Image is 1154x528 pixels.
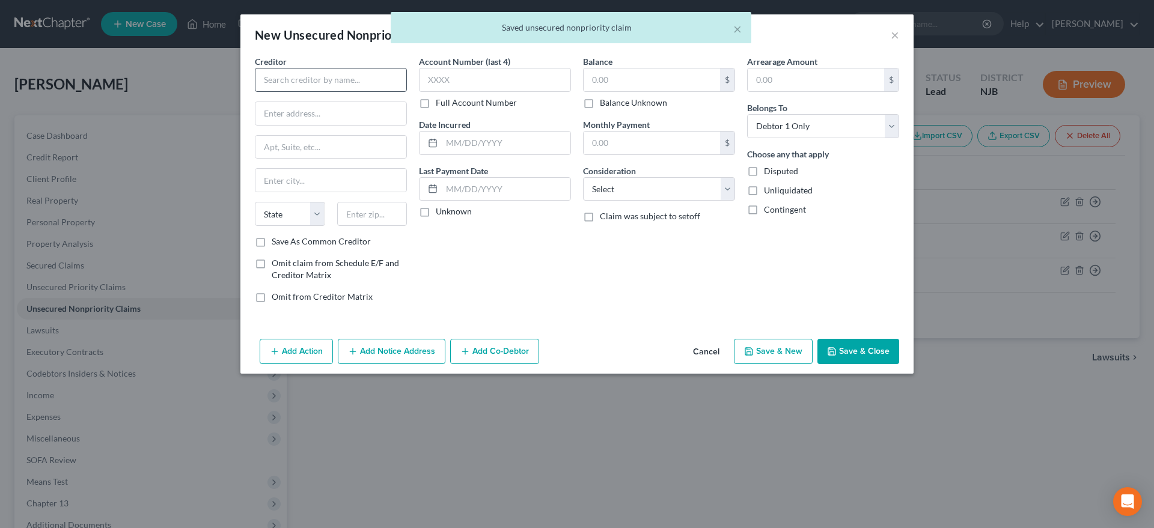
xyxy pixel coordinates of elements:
label: Account Number (last 4) [419,55,510,68]
label: Monthly Payment [583,118,650,131]
label: Date Incurred [419,118,471,131]
input: Enter address... [255,102,406,125]
div: $ [884,68,899,91]
input: XXXX [419,68,571,92]
button: Add Action [260,339,333,364]
button: Add Co-Debtor [450,339,539,364]
div: Open Intercom Messenger [1113,487,1142,516]
input: 0.00 [748,68,884,91]
span: Contingent [764,204,806,214]
input: Enter city... [255,169,406,192]
input: MM/DD/YYYY [442,178,570,201]
span: Belongs To [747,103,787,113]
button: Save & New [734,339,813,364]
label: Balance [583,55,612,68]
label: Full Account Number [436,97,517,109]
span: Omit claim from Schedule E/F and Creditor Matrix [272,258,399,280]
input: 0.00 [584,68,720,91]
button: Save & Close [817,339,899,364]
span: Claim was subject to setoff [600,211,700,221]
div: $ [720,68,734,91]
input: Apt, Suite, etc... [255,136,406,159]
input: 0.00 [584,132,720,154]
label: Last Payment Date [419,165,488,177]
label: Save As Common Creditor [272,235,371,247]
span: Creditor [255,56,287,67]
label: Choose any that apply [747,148,829,160]
span: Disputed [764,166,798,176]
button: Add Notice Address [338,339,445,364]
input: Enter zip... [337,202,408,226]
div: Saved unsecured nonpriority claim [400,22,742,34]
span: Unliquidated [764,185,813,195]
button: Cancel [683,340,729,364]
span: Omit from Creditor Matrix [272,291,373,302]
div: $ [720,132,734,154]
label: Unknown [436,205,472,217]
label: Balance Unknown [600,97,667,109]
input: Search creditor by name... [255,68,407,92]
input: MM/DD/YYYY [442,132,570,154]
label: Arrearage Amount [747,55,817,68]
label: Consideration [583,165,636,177]
button: × [733,22,742,36]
